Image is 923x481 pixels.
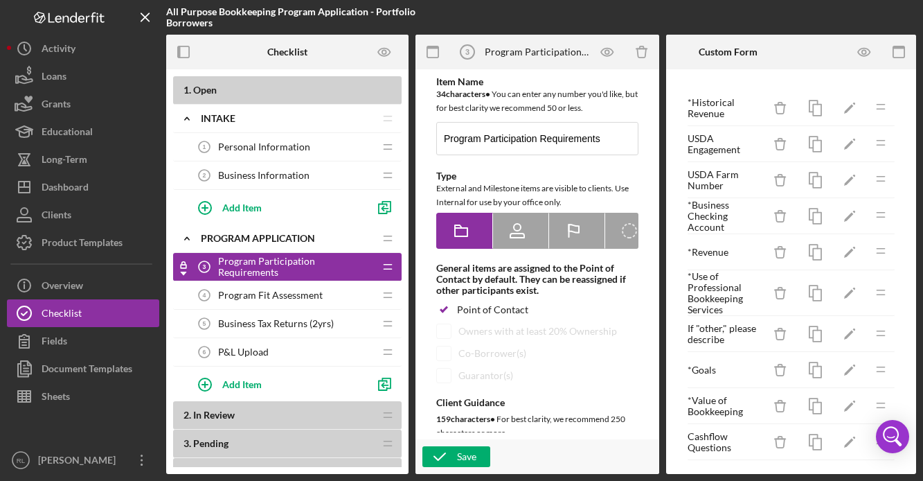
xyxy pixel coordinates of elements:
[201,233,374,244] div: Program Application
[203,292,206,299] tspan: 4
[42,35,75,66] div: Activity
[699,46,758,58] b: Custom Form
[369,37,400,68] button: Preview as
[222,371,262,397] div: Add Item
[688,247,764,258] div: * Revenue
[193,84,217,96] span: Open
[7,355,159,383] button: Document Templates
[183,466,191,478] span: 4 .
[457,304,528,315] div: Point of Contact
[218,347,269,358] span: P&L Upload
[218,141,310,152] span: Personal Information
[267,46,307,58] b: Checklist
[688,323,764,345] div: If "other," please describe
[42,355,132,386] div: Document Templates
[7,446,159,474] button: RL[PERSON_NAME]
[458,326,617,337] div: Owners with at least 20% Ownership
[458,348,526,359] div: Co-Borrower(s)
[436,170,638,182] div: Type
[436,182,638,209] div: External and Milestone items are visible to clients. Use Internal for use by your office only.
[688,97,764,119] div: * Historical Revenue
[7,383,159,410] button: Sheets
[42,327,67,358] div: Fields
[203,320,206,327] tspan: 5
[7,118,159,146] button: Educational
[7,272,159,299] button: Overview
[436,412,638,440] div: For best clarity, we recommend 250 characters or more.
[7,173,159,201] button: Dashboard
[203,263,206,270] tspan: 3
[183,84,191,96] span: 1 .
[193,409,235,421] span: In Review
[436,76,638,87] div: Item Name
[218,318,334,329] span: Business Tax Returns (2yrs)
[7,62,159,90] button: Loans
[35,446,125,478] div: [PERSON_NAME]
[218,170,310,181] span: Business Information
[688,395,764,417] div: * Value of Bookkeeping
[7,229,159,256] button: Product Templates
[422,446,490,467] button: Save
[42,229,123,260] div: Product Templates
[436,414,495,424] b: 159 character s •
[218,290,323,301] span: Program Fit Assessment
[7,146,159,173] button: Long-Term
[203,143,206,150] tspan: 1
[42,299,82,331] div: Checklist
[7,299,159,327] button: Checklist
[7,90,159,118] button: Grants
[42,146,87,177] div: Long-Term
[436,397,638,408] div: Client Guidance
[183,409,191,421] span: 2 .
[42,201,71,232] div: Clients
[203,349,206,356] tspan: 6
[436,87,638,115] div: You can enter any number you'd like, but for best clarity we recommend 50 or less.
[458,370,513,381] div: Guarantor(s)
[688,271,764,315] div: * Use of Professional Bookkeeping Services
[193,437,228,449] span: Pending
[17,457,26,464] text: RL
[42,173,89,204] div: Dashboard
[201,113,374,124] div: Intake
[7,35,159,62] button: Activity
[193,466,211,478] span: Late
[183,437,191,449] span: 3 .
[688,133,764,155] div: USDA Engagement
[166,6,415,28] b: All Purpose Bookkeeping Program Application - Portfolio Borrowers
[465,48,469,56] tspan: 3
[42,118,93,149] div: Educational
[42,62,66,94] div: Loans
[457,446,476,467] div: Save
[688,200,764,233] div: * Business Checking Account
[688,365,764,376] div: * Goals
[7,201,159,229] button: Clients
[218,256,374,278] span: Program Participation Requirements
[42,272,83,303] div: Overview
[222,194,262,220] div: Add Item
[187,193,367,221] button: Add Item
[688,169,764,191] div: USDA Farm Number
[876,420,909,453] div: Open Intercom Messenger
[485,46,590,58] div: Program Participation Requirements
[42,383,70,414] div: Sheets
[187,370,367,398] button: Add Item
[7,327,159,355] button: Fields
[436,263,638,296] div: General items are assigned to the Point of Contact by default. They can be reassigned if other pa...
[42,90,71,121] div: Grants
[203,172,206,179] tspan: 2
[688,431,764,453] div: Cashflow Questions
[436,89,490,99] b: 34 character s •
